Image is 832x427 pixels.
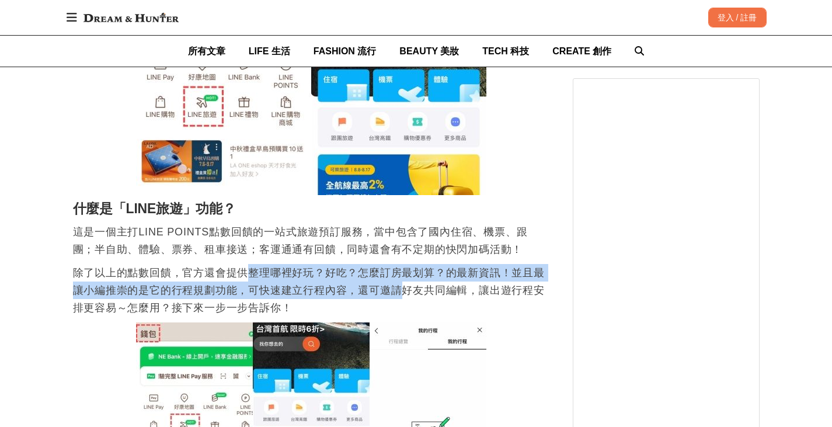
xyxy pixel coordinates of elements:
a: 所有文章 [188,36,225,67]
span: TECH 科技 [482,46,529,56]
div: 登入 / 註冊 [708,8,767,27]
span: CREATE 創作 [552,46,611,56]
a: CREATE 創作 [552,36,611,67]
span: BEAUTY 美妝 [399,46,459,56]
span: FASHION 流行 [314,46,377,56]
a: TECH 科技 [482,36,529,67]
a: LIFE 生活 [249,36,290,67]
a: BEAUTY 美妝 [399,36,459,67]
a: FASHION 流行 [314,36,377,67]
span: 所有文章 [188,46,225,56]
p: 除了以上的點數回饋，官方還會提供整理哪裡好玩？好吃？怎麼訂房最划算？的最新資訊！並且最讓小編推崇的是它的行程規劃功能，可快速建立行程內容，還可邀請好友共同編輯，讓出遊行程安排更容易～怎麼用？接下... [73,264,549,317]
h2: 什麼是「LINE旅遊」功能？ [73,201,549,217]
p: 這是一個主打LINE POINTS點數回饋的一站式旅遊預訂服務，當中包含了國內住宿、機票、跟團；半自助、體驗、票券、租車接送；客運通通有回饋，同時還會有不定期的快閃加碼活動！ [73,223,549,258]
span: LIFE 生活 [249,46,290,56]
img: Dream & Hunter [78,7,184,28]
